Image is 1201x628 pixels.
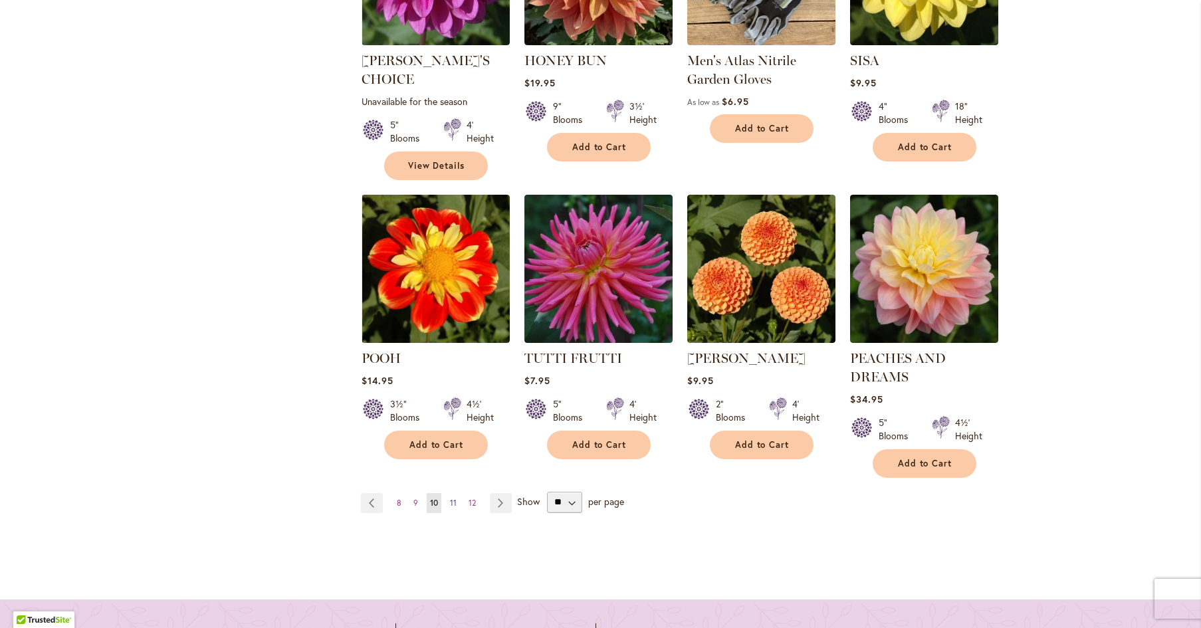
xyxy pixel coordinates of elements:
[467,397,494,424] div: 4½' Height
[384,431,488,459] button: Add to Cart
[710,431,814,459] button: Add to Cart
[517,494,540,507] span: Show
[850,350,946,385] a: PEACHES AND DREAMS
[413,498,418,508] span: 9
[408,160,465,171] span: View Details
[362,52,490,87] a: [PERSON_NAME]'S CHOICE
[898,458,952,469] span: Add to Cart
[629,100,657,126] div: 3½' Height
[547,431,651,459] button: Add to Cart
[362,350,401,366] a: POOH
[390,397,427,424] div: 3½" Blooms
[430,498,438,508] span: 10
[524,350,622,366] a: TUTTI FRUTTI
[879,100,916,126] div: 4" Blooms
[524,52,607,68] a: HONEY BUN
[687,350,806,366] a: [PERSON_NAME]
[465,493,479,513] a: 12
[524,195,673,343] img: TUTTI FRUTTI
[955,416,982,443] div: 4½' Height
[850,195,998,343] img: PEACHES AND DREAMS
[362,374,393,387] span: $14.95
[629,397,657,424] div: 4' Height
[850,35,998,48] a: SISA
[524,76,556,89] span: $19.95
[524,333,673,346] a: TUTTI FRUTTI
[588,494,624,507] span: per page
[362,195,510,343] img: POOH
[879,416,916,443] div: 5" Blooms
[467,118,494,145] div: 4' Height
[687,35,835,48] a: Men's Atlas Nitrile Gloves in 3 sizes
[710,114,814,143] button: Add to Cart
[850,52,879,68] a: SISA
[687,195,835,343] img: AMBER QUEEN
[469,498,476,508] span: 12
[390,118,427,145] div: 5" Blooms
[362,35,510,48] a: TED'S CHOICE
[409,439,464,451] span: Add to Cart
[898,142,952,153] span: Add to Cart
[524,35,673,48] a: Honey Bun
[572,142,627,153] span: Add to Cart
[447,493,460,513] a: 11
[687,333,835,346] a: AMBER QUEEN
[792,397,819,424] div: 4' Height
[687,52,796,87] a: Men's Atlas Nitrile Garden Gloves
[572,439,627,451] span: Add to Cart
[393,493,405,513] a: 8
[410,493,421,513] a: 9
[687,97,719,107] span: As low as
[735,123,790,134] span: Add to Cart
[553,100,590,126] div: 9" Blooms
[955,100,982,126] div: 18" Height
[716,397,753,424] div: 2" Blooms
[547,133,651,161] button: Add to Cart
[687,374,714,387] span: $9.95
[450,498,457,508] span: 11
[362,333,510,346] a: POOH
[384,152,488,180] a: View Details
[850,333,998,346] a: PEACHES AND DREAMS
[735,439,790,451] span: Add to Cart
[850,393,883,405] span: $34.95
[873,449,976,478] button: Add to Cart
[10,581,47,618] iframe: Launch Accessibility Center
[722,95,749,108] span: $6.95
[553,397,590,424] div: 5" Blooms
[873,133,976,161] button: Add to Cart
[397,498,401,508] span: 8
[850,76,877,89] span: $9.95
[362,95,510,108] p: Unavailable for the season
[524,374,550,387] span: $7.95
